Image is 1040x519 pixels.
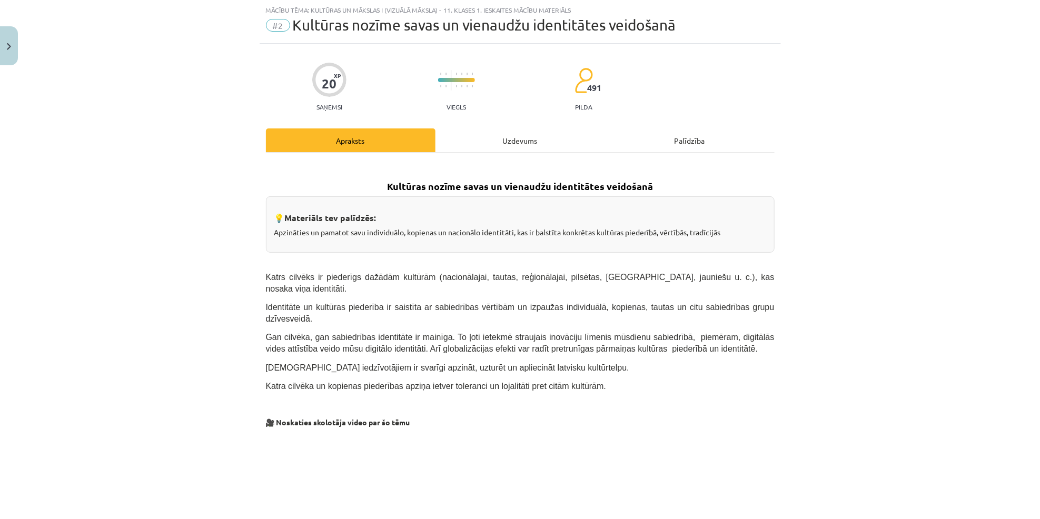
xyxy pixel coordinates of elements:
div: Apraksts [266,128,435,152]
strong: Materiāls tev palīdzēs: [285,212,377,223]
span: Katrs cilvēks ir piederīgs dažādām kultūrām (nacionālajai, tautas, reģionālajai, pilsētas, [GEOGR... [266,273,775,293]
div: Mācību tēma: Kultūras un mākslas i (vizuālā māksla) - 11. klases 1. ieskaites mācību materiāls [266,6,775,14]
p: Saņemsi [312,103,346,111]
strong: 🎥 Noskaties skolotāja video par šo tēmu [266,417,410,427]
span: 491 [588,83,602,93]
p: Apzināties un pamatot savu individuālo, kopienas un nacionālo identitāti, kas ir balstīta konkrēt... [274,227,766,238]
p: Viegls [447,103,466,111]
img: icon-close-lesson-0947bae3869378f0d4975bcd49f059093ad1ed9edebbc8119c70593378902aed.svg [7,43,11,50]
img: icon-short-line-57e1e144782c952c97e751825c79c345078a6d821885a25fce030b3d8c18986b.svg [461,73,462,75]
img: icon-short-line-57e1e144782c952c97e751825c79c345078a6d821885a25fce030b3d8c18986b.svg [440,85,441,87]
span: XP [334,73,341,78]
span: Katra cilvēka un kopienas piederības apziņa ietver toleranci un lojalitāti pret citām kultūrām. [266,382,607,391]
div: Palīdzība [605,128,775,152]
img: icon-short-line-57e1e144782c952c97e751825c79c345078a6d821885a25fce030b3d8c18986b.svg [445,73,447,75]
span: Kultūras nozīme savas un vienaudžu identitātes veidošanā [293,16,676,34]
span: Gan cilvēka, gan sabiedrības identitāte ir mainīga. To ļoti ietekmē straujais inovāciju līmenis m... [266,333,775,353]
img: icon-short-line-57e1e144782c952c97e751825c79c345078a6d821885a25fce030b3d8c18986b.svg [440,73,441,75]
img: icon-short-line-57e1e144782c952c97e751825c79c345078a6d821885a25fce030b3d8c18986b.svg [472,85,473,87]
img: icon-short-line-57e1e144782c952c97e751825c79c345078a6d821885a25fce030b3d8c18986b.svg [467,73,468,75]
div: Uzdevums [435,128,605,152]
strong: Kultūras nozīme savas un vienaudžu identitātes veidošanā [387,180,653,192]
h3: 💡 [274,205,766,224]
span: [DEMOGRAPHIC_DATA] iedzīvotājiem ir svarīgi apzināt, uzturēt un apliecināt latvisku kultūrtelpu. [266,363,629,372]
div: 20 [322,76,336,91]
img: icon-short-line-57e1e144782c952c97e751825c79c345078a6d821885a25fce030b3d8c18986b.svg [461,85,462,87]
img: icon-short-line-57e1e144782c952c97e751825c79c345078a6d821885a25fce030b3d8c18986b.svg [445,85,447,87]
img: icon-short-line-57e1e144782c952c97e751825c79c345078a6d821885a25fce030b3d8c18986b.svg [456,85,457,87]
img: icon-long-line-d9ea69661e0d244f92f715978eff75569469978d946b2353a9bb055b3ed8787d.svg [451,70,452,91]
p: pilda [575,103,592,111]
span: Identitāte un kultūras piederība ir saistīta ar sabiedrības vērtībām un izpaužas individuālā, kop... [266,303,775,323]
img: students-c634bb4e5e11cddfef0936a35e636f08e4e9abd3cc4e673bd6f9a4125e45ecb1.svg [575,67,593,94]
img: icon-short-line-57e1e144782c952c97e751825c79c345078a6d821885a25fce030b3d8c18986b.svg [456,73,457,75]
img: icon-short-line-57e1e144782c952c97e751825c79c345078a6d821885a25fce030b3d8c18986b.svg [472,73,473,75]
span: #2 [266,19,290,32]
img: icon-short-line-57e1e144782c952c97e751825c79c345078a6d821885a25fce030b3d8c18986b.svg [467,85,468,87]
